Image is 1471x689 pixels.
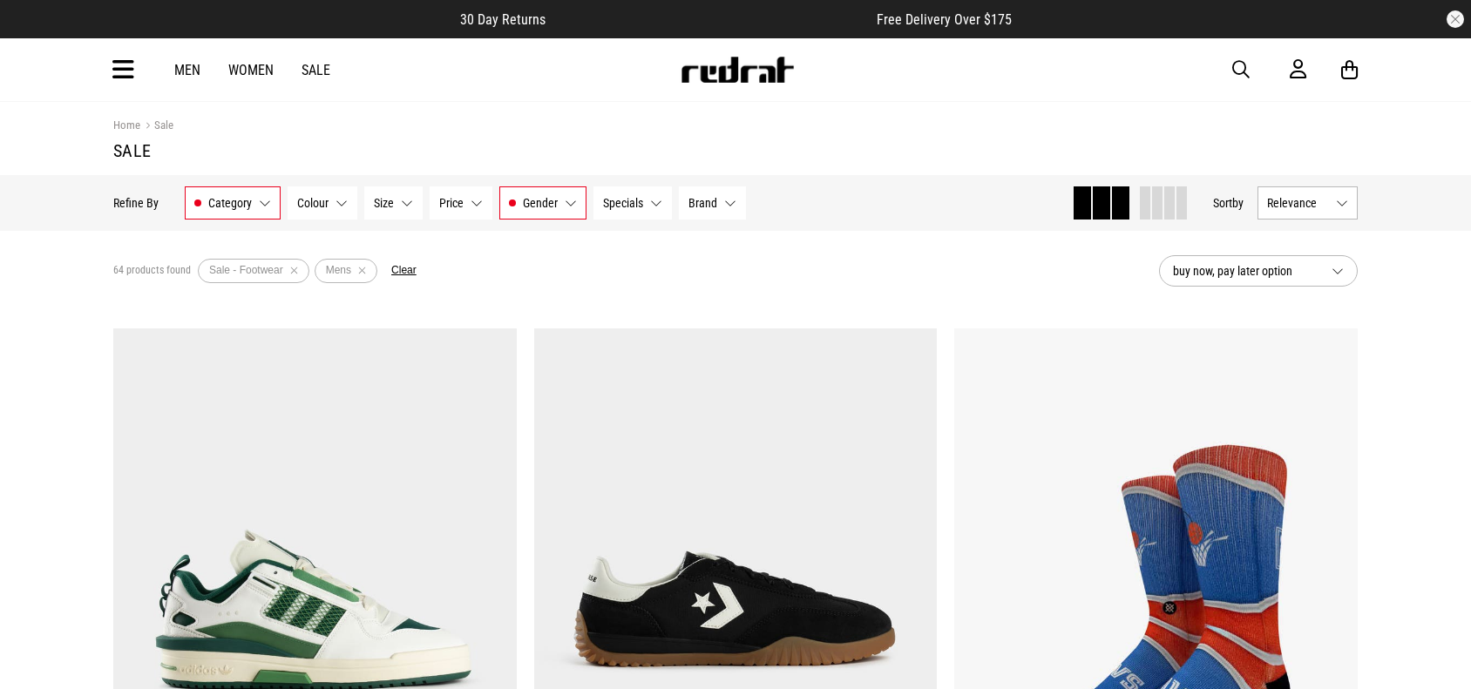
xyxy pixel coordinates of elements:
[185,186,281,220] button: Category
[283,259,305,283] button: Remove filter
[326,264,351,276] span: Mens
[174,62,200,78] a: Men
[113,196,159,210] p: Refine By
[580,10,842,28] iframe: Customer reviews powered by Trustpilot
[302,62,330,78] a: Sale
[603,196,643,210] span: Specials
[523,196,558,210] span: Gender
[228,62,274,78] a: Women
[460,11,546,28] span: 30 Day Returns
[351,259,373,283] button: Remove filter
[1232,196,1244,210] span: by
[374,196,394,210] span: Size
[1257,186,1358,220] button: Relevance
[209,264,283,276] span: Sale - Footwear
[113,264,191,278] span: 64 products found
[439,196,464,210] span: Price
[1173,260,1318,281] span: buy now, pay later option
[297,196,329,210] span: Colour
[140,118,173,135] a: Sale
[113,140,1358,161] h1: Sale
[688,196,717,210] span: Brand
[430,186,492,220] button: Price
[877,11,1012,28] span: Free Delivery Over $175
[680,57,795,83] img: Redrat logo
[288,186,357,220] button: Colour
[1213,193,1244,213] button: Sortby
[679,186,746,220] button: Brand
[113,118,140,132] a: Home
[593,186,672,220] button: Specials
[1159,255,1358,287] button: buy now, pay later option
[499,186,586,220] button: Gender
[391,264,417,278] button: Clear
[364,186,423,220] button: Size
[208,196,252,210] span: Category
[1267,196,1329,210] span: Relevance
